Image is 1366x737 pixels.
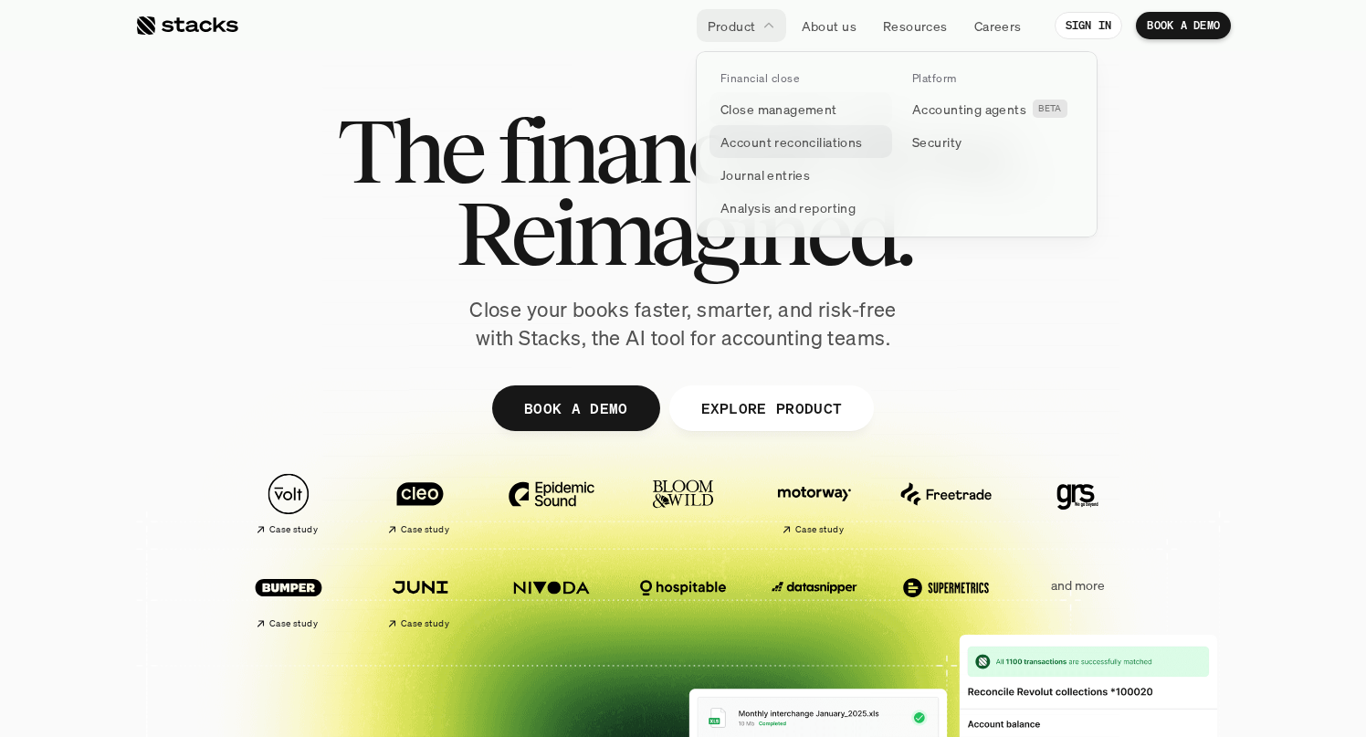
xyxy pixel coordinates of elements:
[720,198,856,217] p: Analysis and reporting
[401,618,449,629] h2: Case study
[720,132,863,152] p: Account reconciliations
[498,110,813,192] span: financial
[901,92,1084,125] a: Accounting agentsBETA
[758,464,871,543] a: Case study
[720,165,810,184] p: Journal entries
[232,464,345,543] a: Case study
[709,92,892,125] a: Close management
[974,16,1022,36] p: Careers
[1136,12,1231,39] a: BOOK A DEMO
[668,385,874,431] a: EXPLORE PRODUCT
[709,158,892,191] a: Journal entries
[1038,103,1062,114] h2: BETA
[456,192,911,274] span: Reimagined.
[720,72,799,85] p: Financial close
[363,557,477,637] a: Case study
[269,618,318,629] h2: Case study
[492,385,660,431] a: BOOK A DEMO
[912,132,961,152] p: Security
[963,9,1033,42] a: Careers
[901,125,1084,158] a: Security
[795,524,844,535] h2: Case study
[802,16,856,36] p: About us
[912,100,1026,119] p: Accounting agents
[269,524,318,535] h2: Case study
[524,395,628,421] p: BOOK A DEMO
[215,423,296,436] a: Privacy Policy
[1147,19,1220,32] p: BOOK A DEMO
[1055,12,1123,39] a: SIGN IN
[709,125,892,158] a: Account reconciliations
[791,9,867,42] a: About us
[912,72,957,85] p: Platform
[883,16,948,36] p: Resources
[720,100,837,119] p: Close management
[872,9,959,42] a: Resources
[401,524,449,535] h2: Case study
[1066,19,1112,32] p: SIGN IN
[455,296,911,353] p: Close your books faster, smarter, and risk-free with Stacks, the AI tool for accounting teams.
[709,191,892,224] a: Analysis and reporting
[708,16,756,36] p: Product
[232,557,345,637] a: Case study
[363,464,477,543] a: Case study
[1021,578,1134,594] p: and more
[337,110,482,192] span: The
[700,395,842,421] p: EXPLORE PRODUCT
